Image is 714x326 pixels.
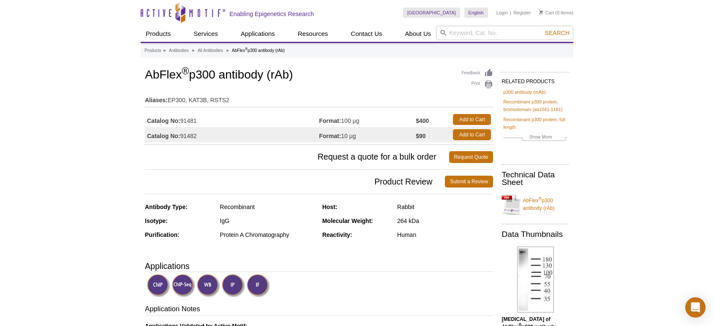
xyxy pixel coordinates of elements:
[192,48,194,53] li: »
[322,231,352,238] strong: Reactivity:
[147,117,180,125] strong: Catalog No:
[145,304,493,316] h3: Application Notes
[220,217,316,225] div: IgG
[461,80,493,89] a: Print
[145,68,493,83] h1: AbFlex p300 antibody (rAb)
[510,8,511,18] li: |
[147,274,170,297] img: ChIP Validated
[397,217,493,225] div: 264 kDa
[322,204,338,210] strong: Host:
[198,47,223,54] a: All Antibodies
[436,26,573,40] input: Keyword, Cat. No.
[501,192,569,217] a: AbFlex®p300 antibody (rAb)
[319,132,341,140] strong: Format:
[400,26,436,42] a: About Us
[145,96,168,104] strong: Aliases:
[163,48,166,53] li: »
[545,30,570,36] span: Search
[503,98,567,113] a: Recombinant p300 protein, bromodomain (aa1041-1161)
[245,47,248,51] sup: ®
[397,203,493,211] div: Rabbit
[503,116,567,131] a: Recombinant p300 protein, full length
[226,48,229,53] li: »
[169,47,189,54] a: Antibodies
[403,8,460,18] a: [GEOGRAPHIC_DATA]
[501,231,569,238] h2: Data Thumbnails
[145,91,493,105] td: EP300, KAT3B, RSTS2
[222,274,245,297] img: Immunoprecipitation Validated
[319,127,416,142] td: 10 µg
[449,151,493,163] a: Request Quote
[453,129,491,140] a: Add to Cart
[517,247,554,312] img: AbFlex<sup>®</sup> p300 antibody (rAb) tested by Western blot.
[501,72,569,87] h2: RELATED PRODUCTS
[145,231,180,238] strong: Purification:
[397,231,493,239] div: Human
[496,10,508,16] a: Login
[503,88,545,96] a: p300 antibody (mAb)
[542,29,572,37] button: Search
[145,260,493,272] h3: Applications
[445,176,493,187] a: Submit a Review
[539,10,554,16] a: Cart
[145,151,449,163] span: Request a quote for a bulk order
[685,297,706,318] div: Open Intercom Messenger
[172,274,195,297] img: ChIP-Seq Validated
[416,117,429,125] strong: $400
[229,10,314,18] h2: Enabling Epigenetics Research
[220,231,316,239] div: Protein A Chromatography
[346,26,387,42] a: Contact Us
[145,217,168,224] strong: Isotype:
[453,114,491,125] a: Add to Cart
[503,133,567,143] a: Show More
[247,274,270,297] img: Immunofluorescence Validated
[539,196,542,201] sup: ®
[501,171,569,186] h2: Technical Data Sheet
[461,68,493,78] a: Feedback
[513,10,531,16] a: Register
[145,127,319,142] td: 91482
[236,26,280,42] a: Applications
[188,26,223,42] a: Services
[319,117,341,125] strong: Format:
[322,217,373,224] strong: Molecular Weight:
[144,47,161,54] a: Products
[145,204,188,210] strong: Antibody Type:
[293,26,333,42] a: Resources
[232,48,285,53] li: AbFlex p300 antibody (rAb)
[539,10,543,14] img: Your Cart
[220,203,316,211] div: Recombinant
[539,8,573,18] li: (0 items)
[416,132,425,140] strong: $90
[319,112,416,127] td: 100 µg
[141,26,176,42] a: Products
[145,176,445,187] span: Product Review
[464,8,488,18] a: English
[197,274,220,297] img: Western Blot Validated
[182,65,189,76] sup: ®
[147,132,180,140] strong: Catalog No:
[145,112,319,127] td: 91481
